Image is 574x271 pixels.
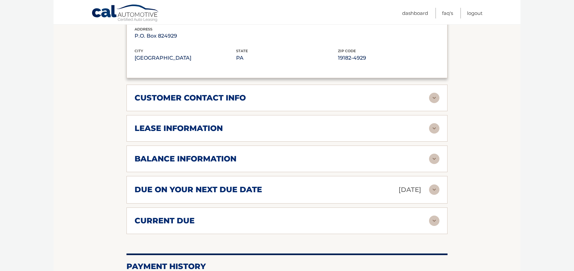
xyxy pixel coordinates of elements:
img: accordion-rest.svg [429,93,439,103]
h2: customer contact info [135,93,246,103]
a: FAQ's [442,8,453,18]
a: Dashboard [402,8,428,18]
p: P.O. Box 824929 [135,31,236,41]
span: state [236,49,248,53]
a: Logout [467,8,483,18]
img: accordion-rest.svg [429,184,439,195]
span: city [135,49,143,53]
p: [GEOGRAPHIC_DATA] [135,53,236,63]
h2: lease information [135,124,223,133]
p: PA [236,53,338,63]
a: Cal Automotive [91,4,160,23]
h2: current due [135,216,195,226]
p: [DATE] [399,184,421,195]
p: 19182-4929 [338,53,439,63]
img: accordion-rest.svg [429,216,439,226]
span: address [135,27,152,31]
img: accordion-rest.svg [429,154,439,164]
span: zip code [338,49,356,53]
h2: due on your next due date [135,185,262,194]
img: accordion-rest.svg [429,123,439,134]
h2: balance information [135,154,236,164]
